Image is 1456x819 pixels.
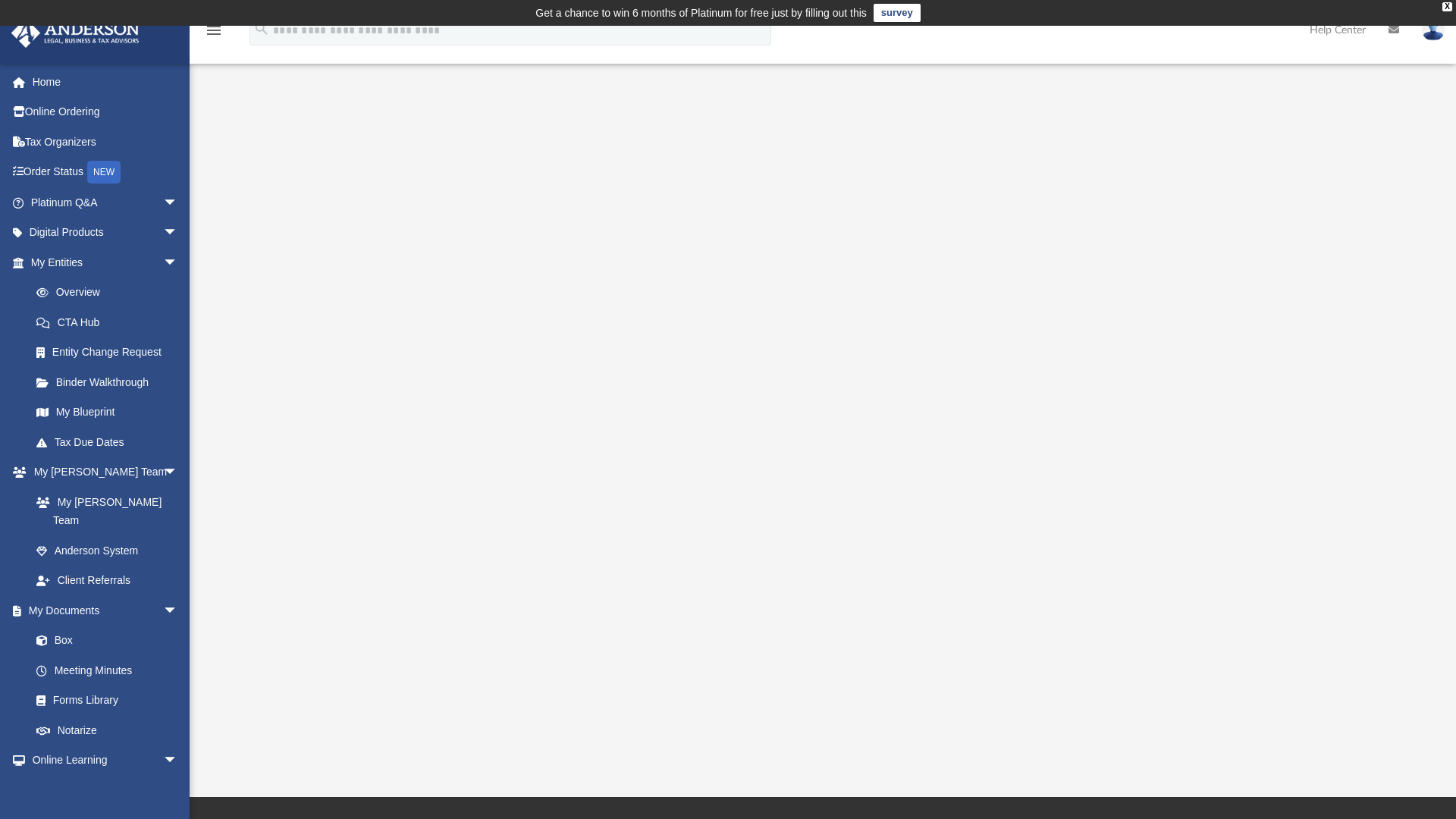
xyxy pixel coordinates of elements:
a: Notarize [21,715,193,745]
a: Binder Walkthrough [21,367,201,397]
img: Anderson Advisors Platinum Portal [7,18,144,48]
div: Get a chance to win 6 months of Platinum for free just by filling out this [535,4,867,22]
i: search [253,20,270,37]
a: Tax Due Dates [21,427,201,457]
a: Client Referrals [21,566,193,596]
a: Tax Organizers [11,127,201,157]
a: Platinum Q&Aarrow_drop_down [11,187,201,218]
a: Meeting Minutes [21,655,193,686]
a: CTA Hub [21,307,201,337]
a: My [PERSON_NAME] Teamarrow_drop_down [11,457,193,488]
a: My Documentsarrow_drop_down [11,595,193,626]
a: Box [21,626,186,656]
a: Entity Change Request [21,337,201,368]
a: menu [205,29,223,39]
a: Forms Library [21,686,186,716]
img: User Pic [1422,19,1445,41]
a: My Entitiesarrow_drop_down [11,247,201,278]
div: close [1442,2,1452,11]
a: Anderson System [21,535,193,566]
i: menu [205,21,223,39]
span: arrow_drop_down [163,218,193,249]
a: Overview [21,278,201,308]
a: Online Ordering [11,97,201,127]
a: My Blueprint [21,397,193,428]
span: arrow_drop_down [163,187,193,218]
span: arrow_drop_down [163,745,193,777]
a: Home [11,67,201,97]
span: arrow_drop_down [163,247,193,278]
a: Digital Productsarrow_drop_down [11,218,201,248]
a: Online Learningarrow_drop_down [11,745,193,776]
a: Order StatusNEW [11,157,201,188]
div: NEW [87,161,121,184]
span: arrow_drop_down [163,457,193,488]
span: arrow_drop_down [163,595,193,626]
a: My [PERSON_NAME] Team [21,487,186,535]
a: survey [874,4,921,22]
